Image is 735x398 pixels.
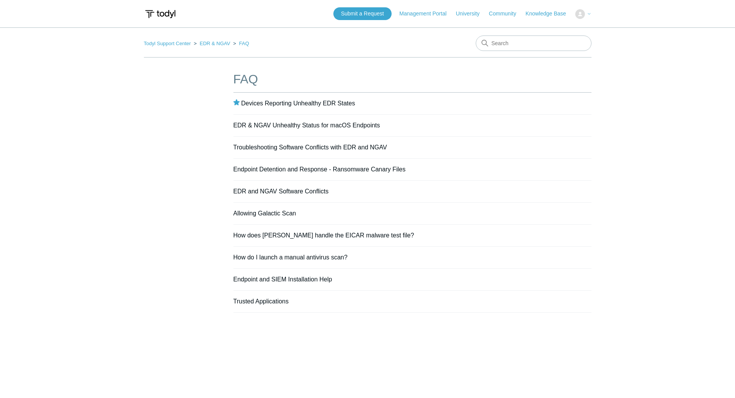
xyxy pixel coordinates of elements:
[233,122,380,129] a: EDR & NGAV Unhealthy Status for macOS Endpoints
[233,166,406,173] a: Endpoint Detention and Response - Ransomware Canary Files
[233,210,296,217] a: Allowing Galactic Scan
[144,7,177,21] img: Todyl Support Center Help Center home page
[144,41,193,46] li: Todyl Support Center
[456,10,487,18] a: University
[233,298,289,305] a: Trusted Applications
[476,36,591,51] input: Search
[233,276,332,283] a: Endpoint and SIEM Installation Help
[233,99,240,105] svg: Promoted article
[144,41,191,46] a: Todyl Support Center
[525,10,574,18] a: Knowledge Base
[192,41,231,46] li: EDR & NGAV
[399,10,454,18] a: Management Portal
[199,41,230,46] a: EDR & NGAV
[241,100,355,107] a: Devices Reporting Unhealthy EDR States
[233,70,591,88] h1: FAQ
[231,41,249,46] li: FAQ
[239,41,249,46] a: FAQ
[233,144,387,151] a: Troubleshooting Software Conflicts with EDR and NGAV
[233,232,414,239] a: How does [PERSON_NAME] handle the EICAR malware test file?
[333,7,392,20] a: Submit a Request
[233,254,348,261] a: How do I launch a manual antivirus scan?
[233,188,329,195] a: EDR and NGAV Software Conflicts
[489,10,524,18] a: Community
